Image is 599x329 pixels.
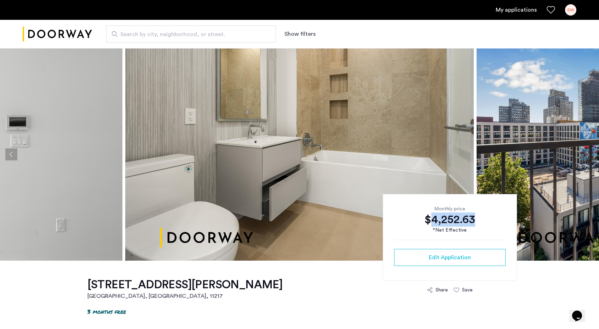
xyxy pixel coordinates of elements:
[582,148,594,160] button: Next apartment
[436,287,448,294] div: Share
[394,212,506,227] div: $4,252.63
[87,278,283,300] a: [STREET_ADDRESS][PERSON_NAME][GEOGRAPHIC_DATA], [GEOGRAPHIC_DATA], 11217
[120,30,256,39] span: Search by city, neighborhood, or street.
[106,25,276,42] input: Apartment Search
[87,307,126,316] p: 3 months free
[394,227,506,234] div: *Net Effective
[462,287,473,294] div: Save
[394,249,506,266] button: button
[87,278,283,292] h1: [STREET_ADDRESS][PERSON_NAME]
[284,30,316,38] button: Show or hide filters
[547,6,555,14] a: Favorites
[23,21,92,47] img: logo
[125,48,474,261] img: apartment
[429,253,471,262] span: Edit Application
[5,148,17,160] button: Previous apartment
[23,21,92,47] a: Cazamio logo
[87,292,283,300] h2: [GEOGRAPHIC_DATA], [GEOGRAPHIC_DATA] , 11217
[394,205,506,212] div: Monthly price
[496,6,537,14] a: My application
[569,301,592,322] iframe: chat widget
[565,4,576,16] div: SW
